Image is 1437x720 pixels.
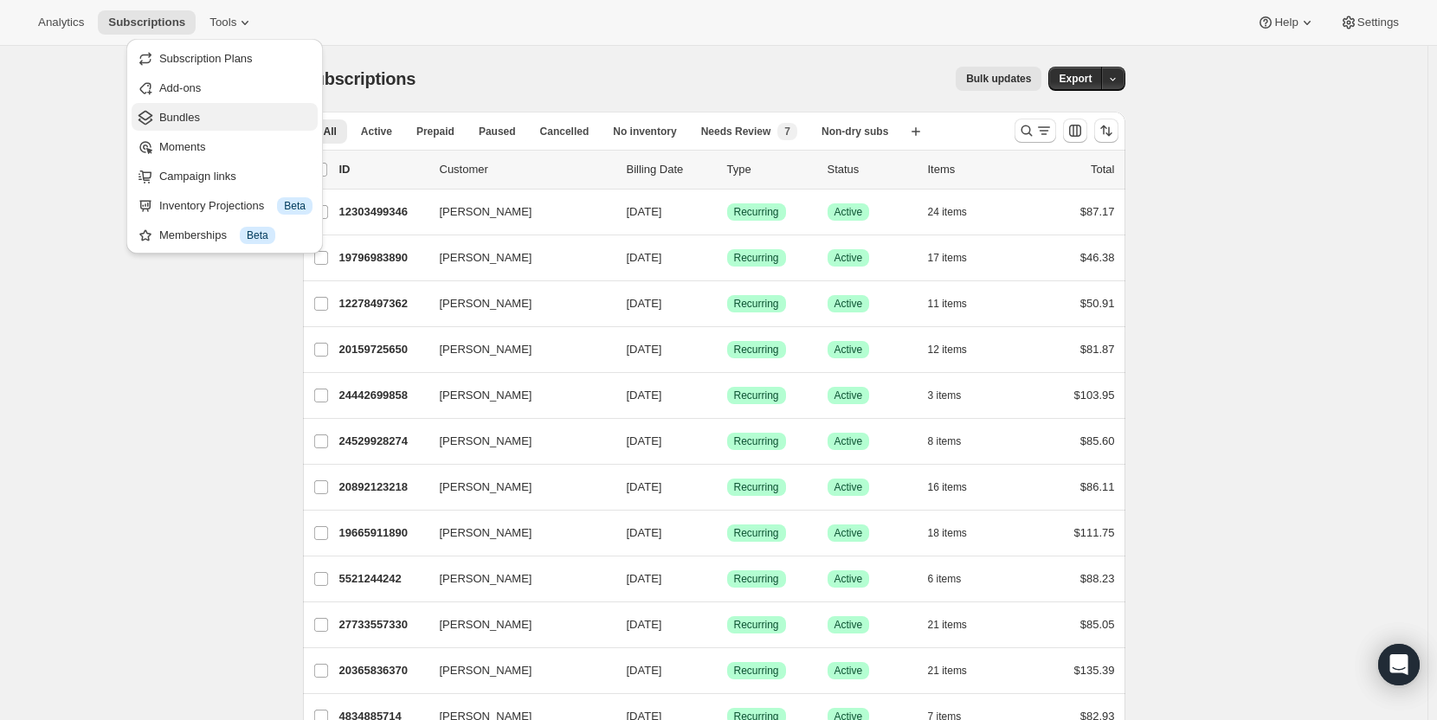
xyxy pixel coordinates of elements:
div: 20365836370[PERSON_NAME][DATE]SuccessRecurringSuccessActive21 items$135.39 [339,659,1115,683]
span: Moments [159,140,205,153]
p: 5521244242 [339,570,426,588]
span: Active [361,125,392,138]
span: $103.95 [1074,389,1115,402]
span: Recurring [734,297,779,311]
div: 5521244242[PERSON_NAME][DATE]SuccessRecurringSuccessActive6 items$88.23 [339,567,1115,591]
span: [PERSON_NAME] [440,662,532,679]
span: [DATE] [627,297,662,310]
button: [PERSON_NAME] [429,382,603,409]
span: Beta [247,228,268,242]
span: 6 items [928,572,962,586]
button: Campaign links [132,162,318,190]
p: 19796983890 [339,249,426,267]
span: Help [1274,16,1298,29]
span: Active [834,205,863,219]
span: Non-dry subs [822,125,888,138]
p: 24529928274 [339,433,426,450]
span: 7 [784,125,790,138]
span: [PERSON_NAME] [440,249,532,267]
span: Settings [1357,16,1399,29]
span: Bulk updates [966,72,1031,86]
span: Beta [284,199,306,213]
div: 20892123218[PERSON_NAME][DATE]SuccessRecurringSuccessActive16 items$86.11 [339,475,1115,499]
span: Recurring [734,572,779,586]
span: Subscriptions [108,16,185,29]
button: 12 items [928,337,986,362]
button: 16 items [928,475,986,499]
span: $46.38 [1080,251,1115,264]
button: 6 items [928,567,981,591]
p: Customer [440,161,613,178]
span: Recurring [734,664,779,678]
button: 21 items [928,613,986,637]
span: [DATE] [627,389,662,402]
button: 17 items [928,246,986,270]
span: [DATE] [627,572,662,585]
button: Search and filter results [1015,119,1056,143]
span: Recurring [734,480,779,494]
span: Active [834,526,863,540]
p: 12303499346 [339,203,426,221]
button: Tools [199,10,264,35]
span: 16 items [928,480,967,494]
span: Active [834,343,863,357]
span: $88.23 [1080,572,1115,585]
span: Active [834,480,863,494]
button: Subscription Plans [132,44,318,72]
span: $50.91 [1080,297,1115,310]
p: Billing Date [627,161,713,178]
button: [PERSON_NAME] [429,427,603,455]
span: 21 items [928,664,967,678]
button: Export [1048,67,1102,91]
div: 27733557330[PERSON_NAME][DATE]SuccessRecurringSuccessActive21 items$85.05 [339,613,1115,637]
button: 11 items [928,292,986,316]
p: 19665911890 [339,524,426,542]
span: [DATE] [627,664,662,677]
span: 17 items [928,251,967,265]
div: Memberships [159,227,313,244]
span: $87.17 [1080,205,1115,218]
span: [PERSON_NAME] [440,295,532,312]
p: Total [1091,161,1114,178]
p: 20892123218 [339,479,426,496]
span: Tools [209,16,236,29]
span: Needs Review [701,125,771,138]
span: Cancelled [540,125,590,138]
span: $135.39 [1074,664,1115,677]
button: Inventory Projections [132,191,318,219]
button: [PERSON_NAME] [429,565,603,593]
p: 12278497362 [339,295,426,312]
span: Subscription Plans [159,52,253,65]
div: Items [928,161,1015,178]
button: [PERSON_NAME] [429,290,603,318]
button: 18 items [928,521,986,545]
p: 20365836370 [339,662,426,679]
button: Bundles [132,103,318,131]
span: Subscriptions [303,69,416,88]
div: Type [727,161,814,178]
button: Customize table column order and visibility [1063,119,1087,143]
span: $85.60 [1080,434,1115,447]
span: $85.05 [1080,618,1115,631]
div: 12303499346[PERSON_NAME][DATE]SuccessRecurringSuccessActive24 items$87.17 [339,200,1115,224]
button: [PERSON_NAME] [429,519,603,547]
span: 11 items [928,297,967,311]
button: [PERSON_NAME] [429,244,603,272]
span: [DATE] [627,251,662,264]
span: Paused [479,125,516,138]
button: Subscriptions [98,10,196,35]
button: Add-ons [132,74,318,101]
span: [PERSON_NAME] [440,524,532,542]
button: Bulk updates [956,67,1041,91]
span: [PERSON_NAME] [440,433,532,450]
span: 12 items [928,343,967,357]
span: 18 items [928,526,967,540]
p: Status [828,161,914,178]
button: Memberships [132,221,318,248]
span: Prepaid [416,125,454,138]
span: Active [834,251,863,265]
div: 19796983890[PERSON_NAME][DATE]SuccessRecurringSuccessActive17 items$46.38 [339,246,1115,270]
button: Analytics [28,10,94,35]
span: Active [834,297,863,311]
button: [PERSON_NAME] [429,611,603,639]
